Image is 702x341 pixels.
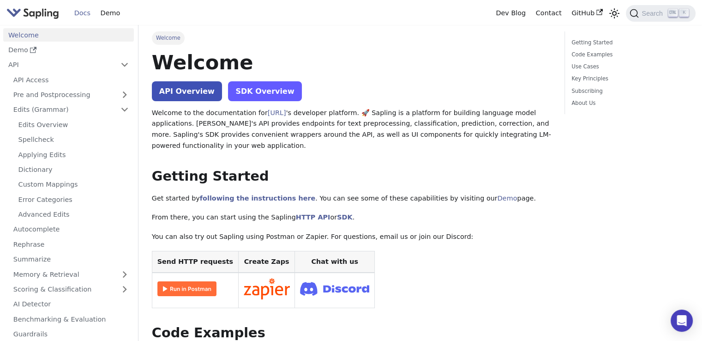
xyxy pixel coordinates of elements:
a: following the instructions here [200,195,315,202]
a: Welcome [3,28,134,42]
button: Switch between dark and light mode (currently light mode) [608,6,621,20]
a: Subscribing [571,87,685,96]
th: Create Zaps [238,251,295,273]
h1: Welcome [152,50,551,75]
button: Collapse sidebar category 'API' [115,58,134,72]
th: Chat with us [295,251,375,273]
a: Pre and Postprocessing [8,88,134,102]
a: Edits (Grammar) [8,103,134,116]
p: Welcome to the documentation for 's developer platform. 🚀 Sapling is a platform for building lang... [152,108,551,152]
a: Edits Overview [13,118,134,131]
a: Scoring & Classification [8,283,134,296]
a: Custom Mappings [13,178,134,191]
p: Get started by . You can see some of these capabilities by visiting our page. [152,193,551,204]
p: From there, you can start using the Sapling or . [152,212,551,223]
a: Advanced Edits [13,208,134,221]
a: Demo [96,6,125,20]
a: Dev Blog [491,6,530,20]
span: Search [639,10,668,17]
img: Join Discord [300,279,369,298]
a: HTTP API [296,213,330,221]
a: Getting Started [571,38,685,47]
th: Send HTTP requests [152,251,238,273]
a: Benchmarking & Evaluation [8,312,134,326]
a: API [3,58,115,72]
a: Contact [531,6,567,20]
a: [URL] [268,109,286,116]
a: AI Detector [8,298,134,311]
a: Demo [498,195,517,202]
a: Key Principles [571,74,685,83]
a: Summarize [8,253,134,266]
a: API Access [8,73,134,86]
a: About Us [571,99,685,108]
span: Welcome [152,31,185,44]
a: Sapling.ai [6,6,62,20]
a: Code Examples [571,50,685,59]
a: Rephrase [8,237,134,251]
a: Error Categories [13,193,134,206]
nav: Breadcrumbs [152,31,551,44]
div: Open Intercom Messenger [671,310,693,332]
img: Run in Postman [157,281,216,296]
a: Docs [69,6,96,20]
a: Guardrails [8,328,134,341]
img: Sapling.ai [6,6,59,20]
a: GitHub [566,6,607,20]
a: SDK Overview [228,81,301,101]
a: Autocomplete [8,223,134,236]
a: Applying Edits [13,148,134,161]
a: Memory & Retrieval [8,268,134,281]
a: Dictionary [13,163,134,177]
a: Demo [3,43,134,57]
button: Search (Ctrl+K) [626,5,695,22]
h2: Getting Started [152,168,551,185]
a: SDK [337,213,352,221]
a: Spellcheck [13,133,134,146]
a: Use Cases [571,62,685,71]
a: API Overview [152,81,222,101]
img: Connect in Zapier [244,278,290,299]
p: You can also try out Sapling using Postman or Zapier. For questions, email us or join our Discord: [152,231,551,243]
kbd: K [679,9,689,17]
